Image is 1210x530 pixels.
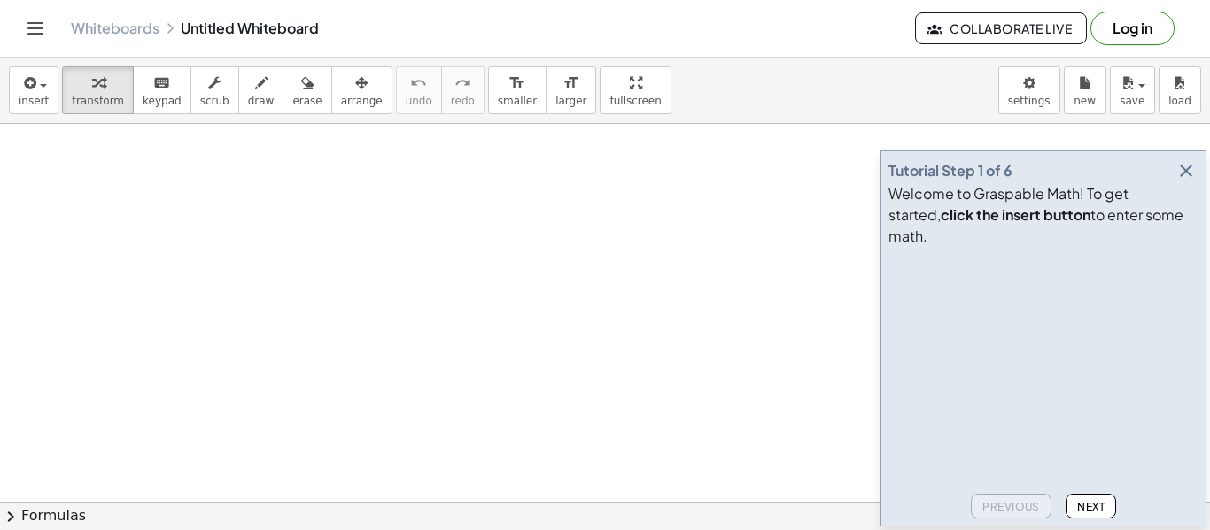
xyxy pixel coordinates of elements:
[1066,494,1116,518] button: Next
[406,95,432,107] span: undo
[72,95,124,107] span: transform
[555,95,586,107] span: larger
[1090,12,1175,45] button: Log in
[441,66,485,114] button: redoredo
[1077,500,1105,513] span: Next
[71,19,159,37] a: Whiteboards
[888,183,1198,247] div: Welcome to Graspable Math! To get started, to enter some math.
[1064,66,1106,114] button: new
[62,66,134,114] button: transform
[410,73,427,94] i: undo
[1110,66,1155,114] button: save
[21,14,50,42] button: Toggle navigation
[153,73,170,94] i: keyboard
[498,95,537,107] span: smaller
[609,95,661,107] span: fullscreen
[1168,95,1191,107] span: load
[930,20,1072,36] span: Collaborate Live
[998,66,1060,114] button: settings
[238,66,284,114] button: draw
[941,205,1090,224] b: click the insert button
[396,66,442,114] button: undoundo
[915,12,1087,44] button: Collaborate Live
[600,66,671,114] button: fullscreen
[341,95,383,107] span: arrange
[1074,95,1096,107] span: new
[19,95,49,107] span: insert
[451,95,475,107] span: redo
[248,95,275,107] span: draw
[190,66,239,114] button: scrub
[888,160,1012,181] div: Tutorial Step 1 of 6
[200,95,229,107] span: scrub
[1120,95,1144,107] span: save
[488,66,547,114] button: format_sizesmaller
[143,95,182,107] span: keypad
[331,66,392,114] button: arrange
[1008,95,1051,107] span: settings
[546,66,596,114] button: format_sizelarger
[133,66,191,114] button: keyboardkeypad
[508,73,525,94] i: format_size
[283,66,331,114] button: erase
[1159,66,1201,114] button: load
[454,73,471,94] i: redo
[9,66,58,114] button: insert
[292,95,322,107] span: erase
[562,73,579,94] i: format_size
